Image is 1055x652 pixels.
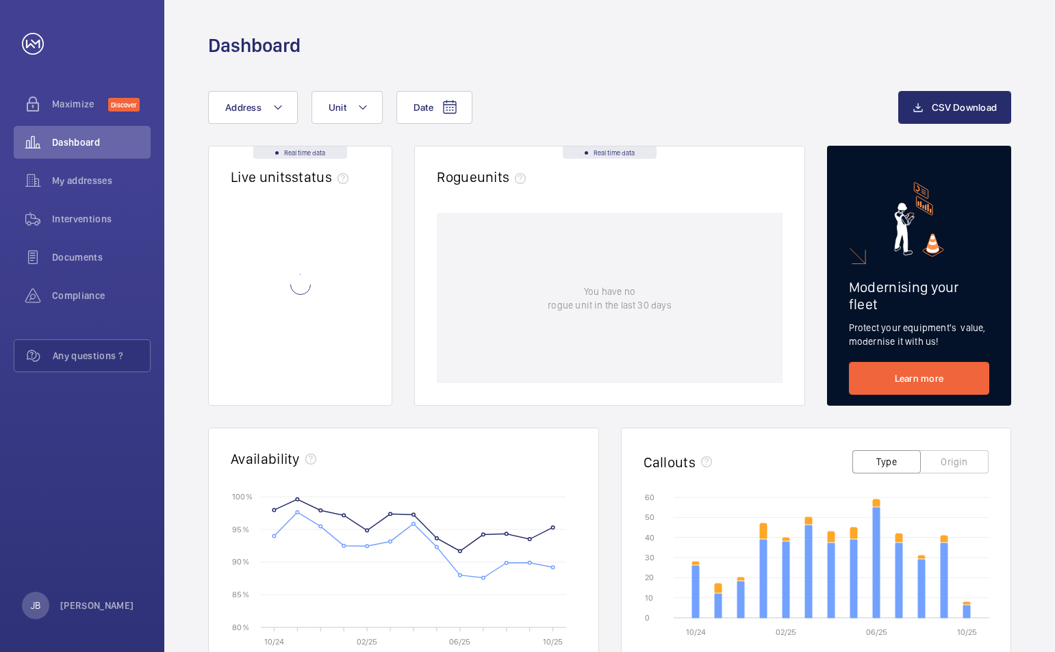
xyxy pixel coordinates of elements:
[231,168,354,185] h2: Live units
[52,250,151,264] span: Documents
[52,135,151,149] span: Dashboard
[232,590,249,599] text: 85 %
[645,573,654,582] text: 20
[53,349,150,363] span: Any questions ?
[645,613,650,623] text: 0
[849,278,989,313] h2: Modernising your fleet
[208,91,298,124] button: Address
[108,98,140,112] span: Discover
[264,637,284,647] text: 10/24
[548,285,671,312] p: You have no rogue unit in the last 30 days
[956,627,976,637] text: 10/25
[852,450,921,473] button: Type
[232,524,249,534] text: 95 %
[920,450,989,473] button: Origin
[644,454,696,471] h2: Callouts
[357,637,377,647] text: 02/25
[52,289,151,302] span: Compliance
[898,91,1011,124] button: CSV Download
[52,174,151,187] span: My addresses
[231,450,300,467] h2: Availability
[232,557,249,566] text: 90 %
[329,102,346,113] span: Unit
[396,91,472,124] button: Date
[645,593,653,603] text: 10
[52,212,151,226] span: Interventions
[865,627,887,637] text: 06/25
[776,627,796,637] text: 02/25
[645,553,654,562] text: 30
[414,102,433,113] span: Date
[645,512,654,522] text: 50
[849,321,989,348] p: Protect your equipment's value, modernise it with us!
[645,493,654,502] text: 60
[225,102,262,113] span: Address
[253,146,347,159] div: Real time data
[208,33,301,58] h1: Dashboard
[543,637,563,647] text: 10/25
[894,182,944,257] img: marketing-card.svg
[437,168,531,185] h2: Rogue
[232,491,253,501] text: 100 %
[31,599,40,612] p: JB
[932,102,997,113] span: CSV Download
[645,533,654,543] text: 40
[232,622,249,631] text: 80 %
[52,97,108,111] span: Maximize
[477,168,532,185] span: units
[563,146,657,159] div: Real time data
[685,627,705,637] text: 10/24
[312,91,383,124] button: Unit
[60,599,134,612] p: [PERSON_NAME]
[292,168,354,185] span: status
[449,637,470,647] text: 06/25
[849,362,989,395] a: Learn more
